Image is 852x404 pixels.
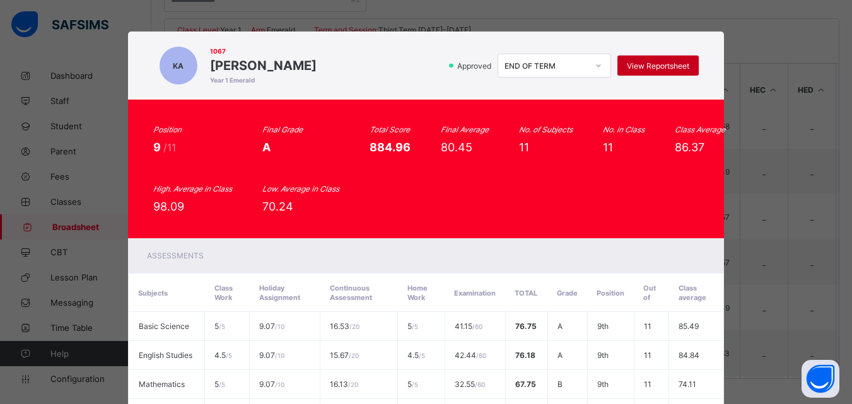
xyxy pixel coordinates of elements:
[597,379,609,389] span: 9th
[679,321,699,331] span: 85.49
[515,289,537,297] span: Total
[519,125,573,134] i: No. of Subjects
[210,76,317,84] span: Year 1 Emerald
[138,289,168,297] span: Subjects
[455,350,486,360] span: 42.44
[370,141,411,154] span: 884.96
[679,284,706,302] span: Class average
[348,381,358,388] span: / 20
[557,350,563,360] span: A
[275,323,284,330] span: / 10
[643,284,656,302] span: Out of
[644,379,651,389] span: 11
[219,323,225,330] span: / 5
[603,125,645,134] i: No. in Class
[330,321,359,331] span: 16.53
[330,379,358,389] span: 16.13
[153,141,163,154] span: 9
[262,184,339,193] i: Low. Average in Class
[153,125,182,134] i: Position
[419,352,425,359] span: / 5
[173,61,184,71] span: KA
[644,321,651,331] span: 11
[675,125,725,134] i: Class Average
[275,381,284,388] span: / 10
[262,125,303,134] i: Final Grade
[455,379,485,389] span: 32.55
[407,379,418,389] span: 5
[139,379,185,389] span: Mathematics
[515,379,536,389] span: 67.75
[214,321,225,331] span: 5
[557,379,563,389] span: B
[519,141,529,154] span: 11
[454,289,496,297] span: Examination
[407,350,425,360] span: 4.5
[627,61,689,71] span: View Reportsheet
[214,379,225,389] span: 5
[219,381,225,388] span: / 5
[515,321,537,331] span: 76.75
[370,125,410,134] i: Total Score
[259,379,284,389] span: 9.07
[147,251,204,260] span: Assessments
[275,352,284,359] span: / 10
[163,141,176,154] span: /11
[262,141,271,154] span: A
[226,352,232,359] span: / 5
[139,321,189,331] span: Basic Science
[679,379,696,389] span: 74.11
[603,141,613,154] span: 11
[441,125,489,134] i: Final Average
[644,350,651,360] span: 11
[597,289,624,297] span: Position
[139,350,192,360] span: English Studies
[557,321,563,331] span: A
[210,47,317,55] span: 1067
[557,289,578,297] span: Grade
[675,141,704,154] span: 86.37
[802,360,839,398] button: Open asap
[412,381,418,388] span: / 5
[349,352,359,359] span: / 20
[259,321,284,331] span: 9.07
[679,350,699,360] span: 84.84
[455,321,482,331] span: 41.15
[214,284,233,302] span: Class Work
[407,321,418,331] span: 5
[515,350,535,360] span: 76.18
[153,184,232,193] i: High. Average in Class
[210,58,317,73] span: [PERSON_NAME]
[472,323,482,330] span: / 60
[330,284,372,302] span: Continuous Assessment
[505,61,588,71] div: END OF TERM
[214,350,232,360] span: 4.5
[441,141,472,154] span: 80.45
[349,323,359,330] span: / 20
[475,381,485,388] span: / 60
[153,200,184,213] span: 98.09
[407,284,428,302] span: Home Work
[597,350,609,360] span: 9th
[330,350,359,360] span: 15.67
[456,61,495,71] span: Approved
[412,323,418,330] span: / 5
[262,200,293,213] span: 70.24
[476,352,486,359] span: / 60
[597,321,609,331] span: 9th
[259,350,284,360] span: 9.07
[259,284,300,302] span: Holiday Assignment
